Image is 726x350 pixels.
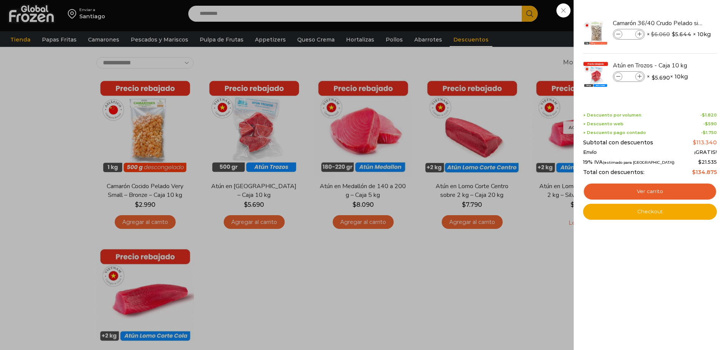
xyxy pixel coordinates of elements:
[692,169,717,176] bdi: 134.875
[583,113,641,118] span: + Descuento por volumen
[613,61,704,70] a: Atún en Trozos - Caja 10 kg
[647,29,711,40] span: × × 10kg
[583,183,717,200] a: Ver carrito
[583,149,597,155] span: Envío
[651,31,670,38] bdi: 6.060
[652,74,655,82] span: $
[703,130,706,135] span: $
[693,139,696,146] span: $
[623,30,635,38] input: Product quantity
[698,159,717,165] span: 21.535
[651,31,654,38] span: $
[694,149,717,155] span: ¡GRATIS!
[652,74,670,82] bdi: 5.690
[583,121,623,126] span: + Descuento web
[583,159,675,165] span: 19% IVA
[672,30,691,38] bdi: 5.644
[702,112,705,118] span: $
[672,30,675,38] span: $
[693,139,717,146] bdi: 113.340
[703,121,717,126] span: -
[701,130,717,135] span: -
[583,139,653,146] span: Subtotal con descuentos
[647,71,688,82] span: × × 10kg
[700,113,717,118] span: -
[692,169,696,176] span: $
[703,130,717,135] bdi: 1.750
[603,160,675,165] small: (estimado para [GEOGRAPHIC_DATA])
[702,112,717,118] bdi: 1.820
[705,121,708,126] span: $
[623,72,635,81] input: Product quantity
[583,169,644,176] span: Total con descuentos:
[613,19,704,27] a: Camarón 36/40 Crudo Pelado sin Vena - Bronze - Caja 10 kg
[583,204,717,220] a: Checkout
[583,130,646,135] span: + Descuento pago contado
[698,159,702,165] span: $
[705,121,717,126] bdi: 590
